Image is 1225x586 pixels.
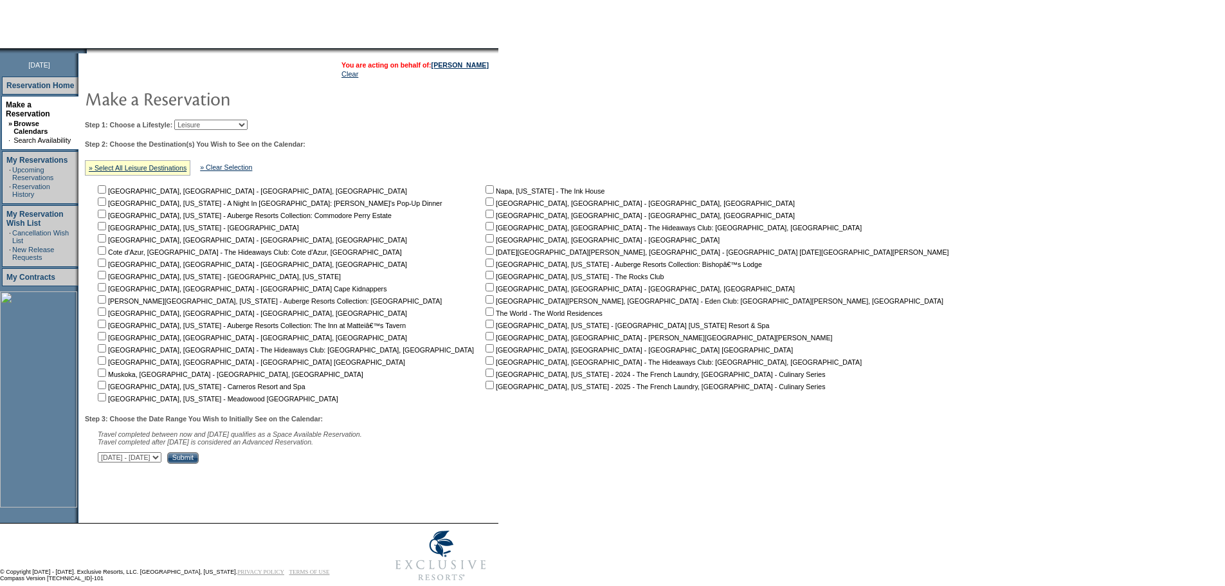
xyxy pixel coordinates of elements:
[95,285,386,293] nobr: [GEOGRAPHIC_DATA], [GEOGRAPHIC_DATA] - [GEOGRAPHIC_DATA] Cape Kidnappers
[98,438,313,446] nobr: Travel completed after [DATE] is considered an Advanced Reservation.
[483,248,948,256] nobr: [DATE][GEOGRAPHIC_DATA][PERSON_NAME], [GEOGRAPHIC_DATA] - [GEOGRAPHIC_DATA] [DATE][GEOGRAPHIC_DAT...
[87,48,88,53] img: blank.gif
[95,371,363,378] nobr: Muskoka, [GEOGRAPHIC_DATA] - [GEOGRAPHIC_DATA], [GEOGRAPHIC_DATA]
[95,395,338,403] nobr: [GEOGRAPHIC_DATA], [US_STATE] - Meadowood [GEOGRAPHIC_DATA]
[12,183,50,198] a: Reservation History
[9,246,11,261] td: ·
[483,346,793,354] nobr: [GEOGRAPHIC_DATA], [GEOGRAPHIC_DATA] - [GEOGRAPHIC_DATA] [GEOGRAPHIC_DATA]
[200,163,252,171] a: » Clear Selection
[431,61,489,69] a: [PERSON_NAME]
[12,166,53,181] a: Upcoming Reservations
[483,309,603,317] nobr: The World - The World Residences
[483,273,664,280] nobr: [GEOGRAPHIC_DATA], [US_STATE] - The Rocks Club
[85,86,342,111] img: pgTtlMakeReservation.gif
[95,248,402,256] nobr: Cote d'Azur, [GEOGRAPHIC_DATA] - The Hideaways Club: Cote d'Azur, [GEOGRAPHIC_DATA]
[237,569,284,575] a: PRIVACY POLICY
[483,187,604,195] nobr: Napa, [US_STATE] - The Ink House
[8,120,12,127] b: »
[85,140,305,148] b: Step 2: Choose the Destination(s) You Wish to See on the Calendar:
[85,415,323,423] b: Step 3: Choose the Date Range You Wish to Initially See on the Calendar:
[95,187,407,195] nobr: [GEOGRAPHIC_DATA], [GEOGRAPHIC_DATA] - [GEOGRAPHIC_DATA], [GEOGRAPHIC_DATA]
[95,322,406,329] nobr: [GEOGRAPHIC_DATA], [US_STATE] - Auberge Resorts Collection: The Inn at Matteiâ€™s Tavern
[12,229,69,244] a: Cancellation Wish List
[6,100,50,118] a: Make a Reservation
[95,297,442,305] nobr: [PERSON_NAME][GEOGRAPHIC_DATA], [US_STATE] - Auberge Resorts Collection: [GEOGRAPHIC_DATA]
[85,121,172,129] b: Step 1: Choose a Lifestyle:
[483,236,720,244] nobr: [GEOGRAPHIC_DATA], [GEOGRAPHIC_DATA] - [GEOGRAPHIC_DATA]
[14,136,71,144] a: Search Availability
[483,212,795,219] nobr: [GEOGRAPHIC_DATA], [GEOGRAPHIC_DATA] - [GEOGRAPHIC_DATA], [GEOGRAPHIC_DATA]
[483,285,795,293] nobr: [GEOGRAPHIC_DATA], [GEOGRAPHIC_DATA] - [GEOGRAPHIC_DATA], [GEOGRAPHIC_DATA]
[6,273,55,282] a: My Contracts
[483,261,762,268] nobr: [GEOGRAPHIC_DATA], [US_STATE] - Auberge Resorts Collection: Bishopâ€™s Lodge
[95,199,442,207] nobr: [GEOGRAPHIC_DATA], [US_STATE] - A Night In [GEOGRAPHIC_DATA]: [PERSON_NAME]'s Pop-Up Dinner
[95,212,392,219] nobr: [GEOGRAPHIC_DATA], [US_STATE] - Auberge Resorts Collection: Commodore Perry Estate
[95,358,405,366] nobr: [GEOGRAPHIC_DATA], [GEOGRAPHIC_DATA] - [GEOGRAPHIC_DATA] [GEOGRAPHIC_DATA]
[95,224,299,232] nobr: [GEOGRAPHIC_DATA], [US_STATE] - [GEOGRAPHIC_DATA]
[9,229,11,244] td: ·
[95,334,407,342] nobr: [GEOGRAPHIC_DATA], [GEOGRAPHIC_DATA] - [GEOGRAPHIC_DATA], [GEOGRAPHIC_DATA]
[95,346,474,354] nobr: [GEOGRAPHIC_DATA], [GEOGRAPHIC_DATA] - The Hideaways Club: [GEOGRAPHIC_DATA], [GEOGRAPHIC_DATA]
[82,48,87,53] img: promoShadowLeftCorner.gif
[14,120,48,135] a: Browse Calendars
[167,452,199,464] input: Submit
[95,383,305,390] nobr: [GEOGRAPHIC_DATA], [US_STATE] - Carneros Resort and Spa
[95,273,341,280] nobr: [GEOGRAPHIC_DATA], [US_STATE] - [GEOGRAPHIC_DATA], [US_STATE]
[95,309,407,317] nobr: [GEOGRAPHIC_DATA], [GEOGRAPHIC_DATA] - [GEOGRAPHIC_DATA], [GEOGRAPHIC_DATA]
[9,166,11,181] td: ·
[6,81,74,90] a: Reservation Home
[9,183,11,198] td: ·
[341,61,489,69] span: You are acting on behalf of:
[6,210,64,228] a: My Reservation Wish List
[483,322,769,329] nobr: [GEOGRAPHIC_DATA], [US_STATE] - [GEOGRAPHIC_DATA] [US_STATE] Resort & Spa
[483,334,832,342] nobr: [GEOGRAPHIC_DATA], [GEOGRAPHIC_DATA] - [PERSON_NAME][GEOGRAPHIC_DATA][PERSON_NAME]
[95,236,407,244] nobr: [GEOGRAPHIC_DATA], [GEOGRAPHIC_DATA] - [GEOGRAPHIC_DATA], [GEOGRAPHIC_DATA]
[483,358,862,366] nobr: [GEOGRAPHIC_DATA], [GEOGRAPHIC_DATA] - The Hideaways Club: [GEOGRAPHIC_DATA], [GEOGRAPHIC_DATA]
[483,199,795,207] nobr: [GEOGRAPHIC_DATA], [GEOGRAPHIC_DATA] - [GEOGRAPHIC_DATA], [GEOGRAPHIC_DATA]
[483,383,825,390] nobr: [GEOGRAPHIC_DATA], [US_STATE] - 2025 - The French Laundry, [GEOGRAPHIC_DATA] - Culinary Series
[89,164,186,172] a: » Select All Leisure Destinations
[95,261,407,268] nobr: [GEOGRAPHIC_DATA], [GEOGRAPHIC_DATA] - [GEOGRAPHIC_DATA], [GEOGRAPHIC_DATA]
[483,297,943,305] nobr: [GEOGRAPHIC_DATA][PERSON_NAME], [GEOGRAPHIC_DATA] - Eden Club: [GEOGRAPHIC_DATA][PERSON_NAME], [G...
[483,224,862,232] nobr: [GEOGRAPHIC_DATA], [GEOGRAPHIC_DATA] - The Hideaways Club: [GEOGRAPHIC_DATA], [GEOGRAPHIC_DATA]
[483,371,825,378] nobr: [GEOGRAPHIC_DATA], [US_STATE] - 2024 - The French Laundry, [GEOGRAPHIC_DATA] - Culinary Series
[341,70,358,78] a: Clear
[28,61,50,69] span: [DATE]
[289,569,330,575] a: TERMS OF USE
[6,156,68,165] a: My Reservations
[98,430,362,438] span: Travel completed between now and [DATE] qualifies as a Space Available Reservation.
[8,136,12,144] td: ·
[12,246,54,261] a: New Release Requests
